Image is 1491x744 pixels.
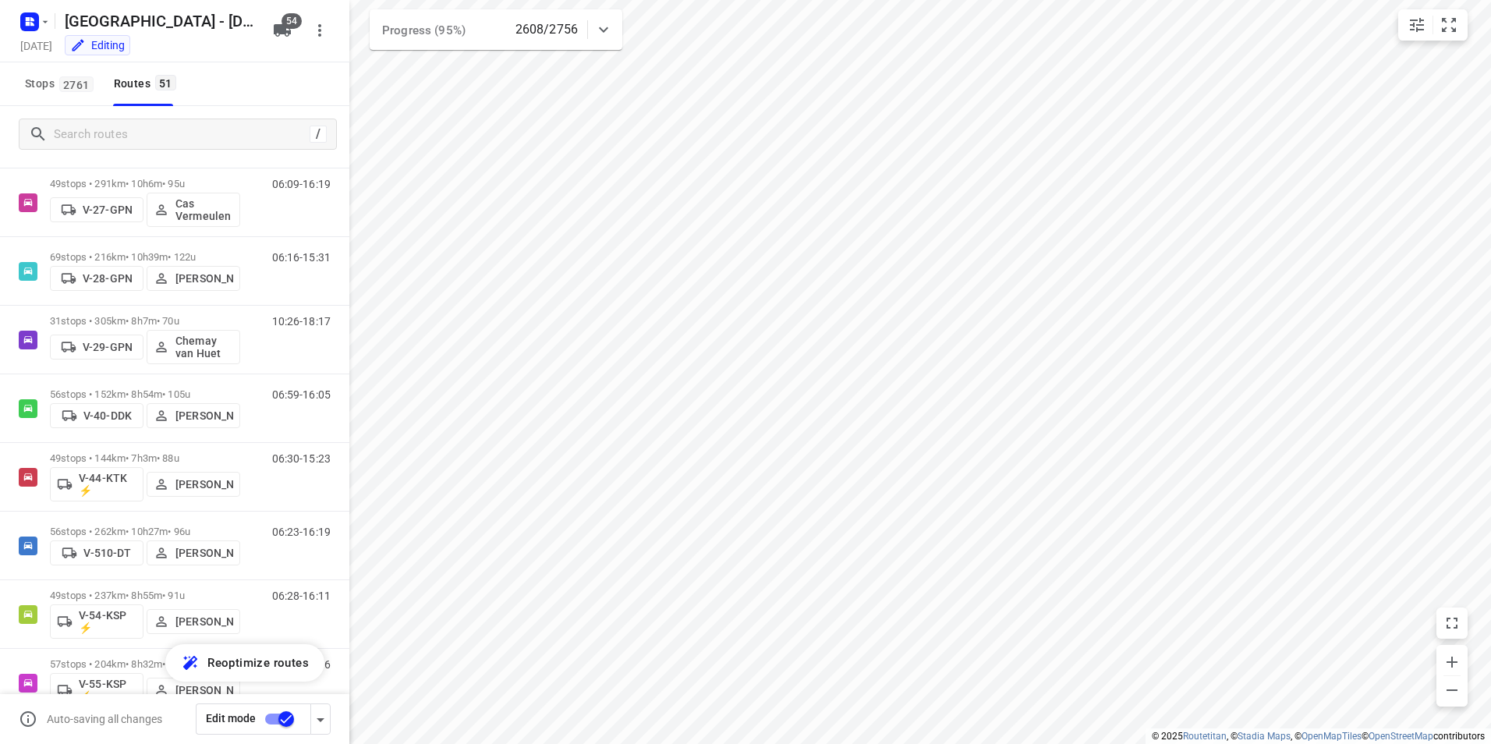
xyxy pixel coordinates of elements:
p: 49 stops • 291km • 10h6m • 95u [50,178,240,190]
p: V-510-DT [83,547,131,559]
p: 06:23-16:19 [272,526,331,538]
p: [PERSON_NAME] [175,409,233,422]
p: V-55-KSP ⚡ [79,678,136,703]
span: 51 [155,75,176,90]
button: V-55-KSP ⚡ [50,673,143,707]
p: V-54-KSP ⚡ [79,609,136,634]
p: [PERSON_NAME] [175,478,233,491]
span: Edit mode [206,712,256,725]
p: V-28-GPN [83,272,133,285]
p: 31 stops • 305km • 8h7m • 70u [50,315,240,327]
button: V-29-GPN [50,335,143,360]
p: V-44-KTK ⚡ [79,472,136,497]
button: More [304,15,335,46]
a: OpenStreetMap [1369,731,1433,742]
p: 69 stops • 216km • 10h39m • 122u [50,251,240,263]
a: Stadia Maps [1238,731,1291,742]
div: Driver app settings [311,709,330,728]
p: 10:26-18:17 [272,315,331,328]
p: 49 stops • 237km • 8h55m • 91u [50,590,240,601]
a: Routetitan [1183,731,1227,742]
button: V-44-KTK ⚡ [50,467,143,501]
p: V-40-DDK [83,409,132,422]
div: / [310,126,327,143]
button: V-40-DDK [50,403,143,428]
button: V-28-GPN [50,266,143,291]
button: Chemay van Huet [147,330,240,364]
span: 54 [282,13,302,29]
p: 06:30-15:23 [272,452,331,465]
a: OpenMapTiles [1302,731,1362,742]
p: Cas Vermeulen [175,197,233,222]
button: [PERSON_NAME] [147,678,240,703]
p: Chemay van Huet [175,335,233,360]
div: Progress (95%)2608/2756 [370,9,622,50]
h5: Project date [14,37,58,55]
input: Search routes [54,122,310,147]
p: V-29-GPN [83,341,133,353]
p: 2608/2756 [515,20,578,39]
button: Reoptimize routes [165,644,324,682]
p: 56 stops • 262km • 10h27m • 96u [50,526,240,537]
span: Stops [25,74,98,94]
button: Fit zoom [1433,9,1464,41]
span: Progress (95%) [382,23,466,37]
p: 06:28-16:11 [272,590,331,602]
p: 06:59-16:05 [272,388,331,401]
p: 06:09-16:19 [272,178,331,190]
span: Reoptimize routes [207,653,309,673]
p: [PERSON_NAME] [175,684,233,696]
div: You are currently in edit mode. [70,37,125,53]
p: [PERSON_NAME] [175,547,233,559]
h5: Rename [58,9,260,34]
li: © 2025 , © , © © contributors [1152,731,1485,742]
p: [PERSON_NAME] [175,272,233,285]
button: Map settings [1401,9,1433,41]
button: [PERSON_NAME] [147,403,240,428]
p: 49 stops • 144km • 7h3m • 88u [50,452,240,464]
p: 06:16-15:31 [272,251,331,264]
button: [PERSON_NAME] [147,472,240,497]
span: 2761 [59,76,94,92]
p: V-27-GPN [83,204,133,216]
p: 56 stops • 152km • 8h54m • 105u [50,388,240,400]
div: small contained button group [1398,9,1468,41]
button: V-27-GPN [50,197,143,222]
p: Auto-saving all changes [47,713,162,725]
button: [PERSON_NAME] [147,540,240,565]
p: 57 stops • 204km • 8h32m • 82u [50,658,240,670]
button: [PERSON_NAME] [147,266,240,291]
button: V-54-KSP ⚡ [50,604,143,639]
div: Routes [114,74,181,94]
p: [PERSON_NAME] [175,615,233,628]
button: 54 [267,15,298,46]
button: [PERSON_NAME] [147,609,240,634]
button: Cas Vermeulen [147,193,240,227]
button: V-510-DT [50,540,143,565]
